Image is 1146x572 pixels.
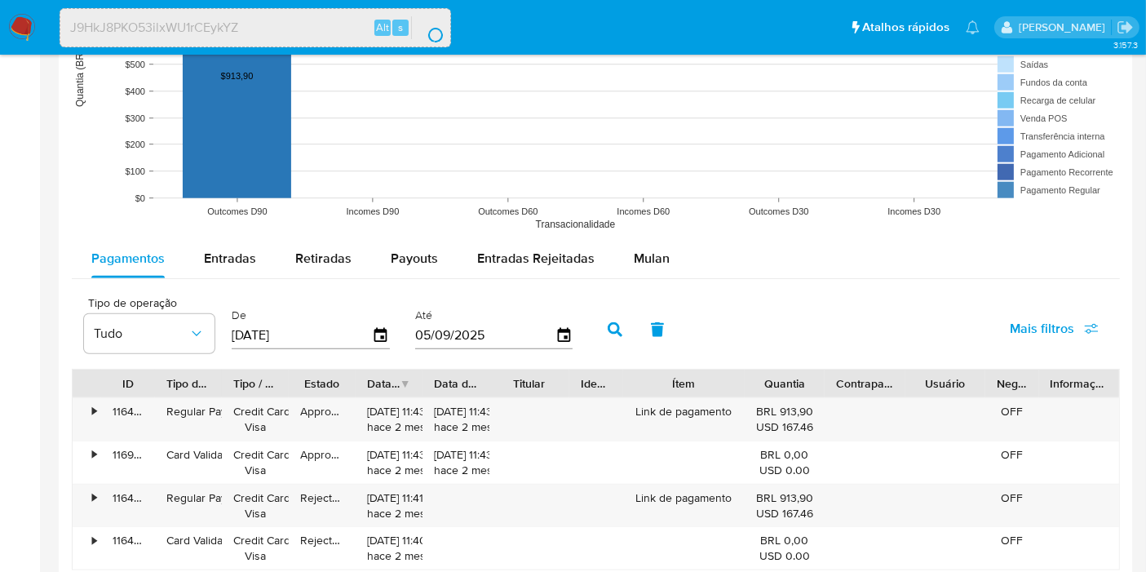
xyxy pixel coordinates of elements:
[862,19,949,36] span: Atalhos rápidos
[398,20,403,35] span: s
[60,17,450,38] input: Pesquise usuários ou casos...
[1117,19,1134,36] a: Sair
[376,20,389,35] span: Alt
[966,20,980,34] a: Notificações
[1019,20,1111,35] p: leticia.merlin@mercadolivre.com
[411,16,445,39] button: search-icon
[1113,38,1138,51] span: 3.157.3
